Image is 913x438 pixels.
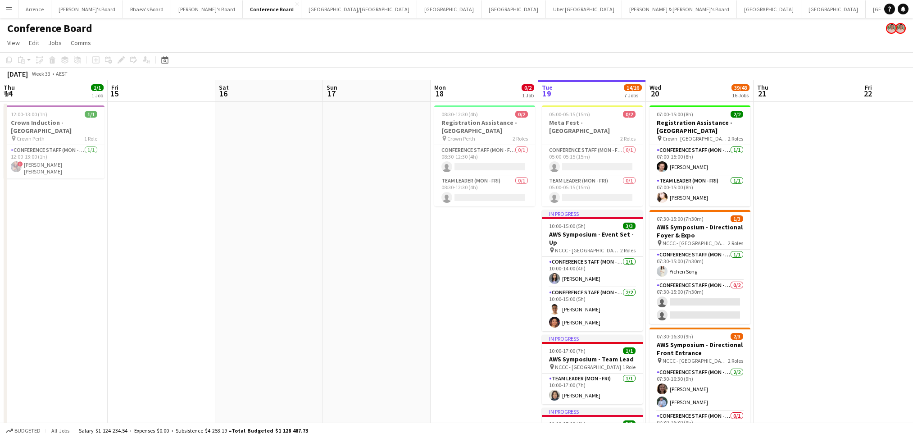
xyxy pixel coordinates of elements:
button: [GEOGRAPHIC_DATA] [801,0,866,18]
button: Arrence [18,0,51,18]
span: Budgeted [14,428,41,434]
button: [GEOGRAPHIC_DATA]/[GEOGRAPHIC_DATA] [301,0,417,18]
button: Conference Board [243,0,301,18]
button: [GEOGRAPHIC_DATA] [417,0,481,18]
button: [GEOGRAPHIC_DATA] [481,0,546,18]
app-user-avatar: Arrence Torres [895,23,906,34]
span: Total Budgeted $1 128 487.73 [232,427,308,434]
app-user-avatar: Arrence Torres [886,23,897,34]
button: [GEOGRAPHIC_DATA] [737,0,801,18]
button: [PERSON_NAME]'s Board [171,0,243,18]
button: Budgeted [5,426,42,436]
button: [PERSON_NAME]'s Board [51,0,123,18]
span: All jobs [50,427,71,434]
button: Uber [GEOGRAPHIC_DATA] [546,0,622,18]
button: Rhaea's Board [123,0,171,18]
div: Salary $1 124 234.54 + Expenses $0.00 + Subsistence $4 253.19 = [79,427,308,434]
button: [PERSON_NAME] & [PERSON_NAME]'s Board [622,0,737,18]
